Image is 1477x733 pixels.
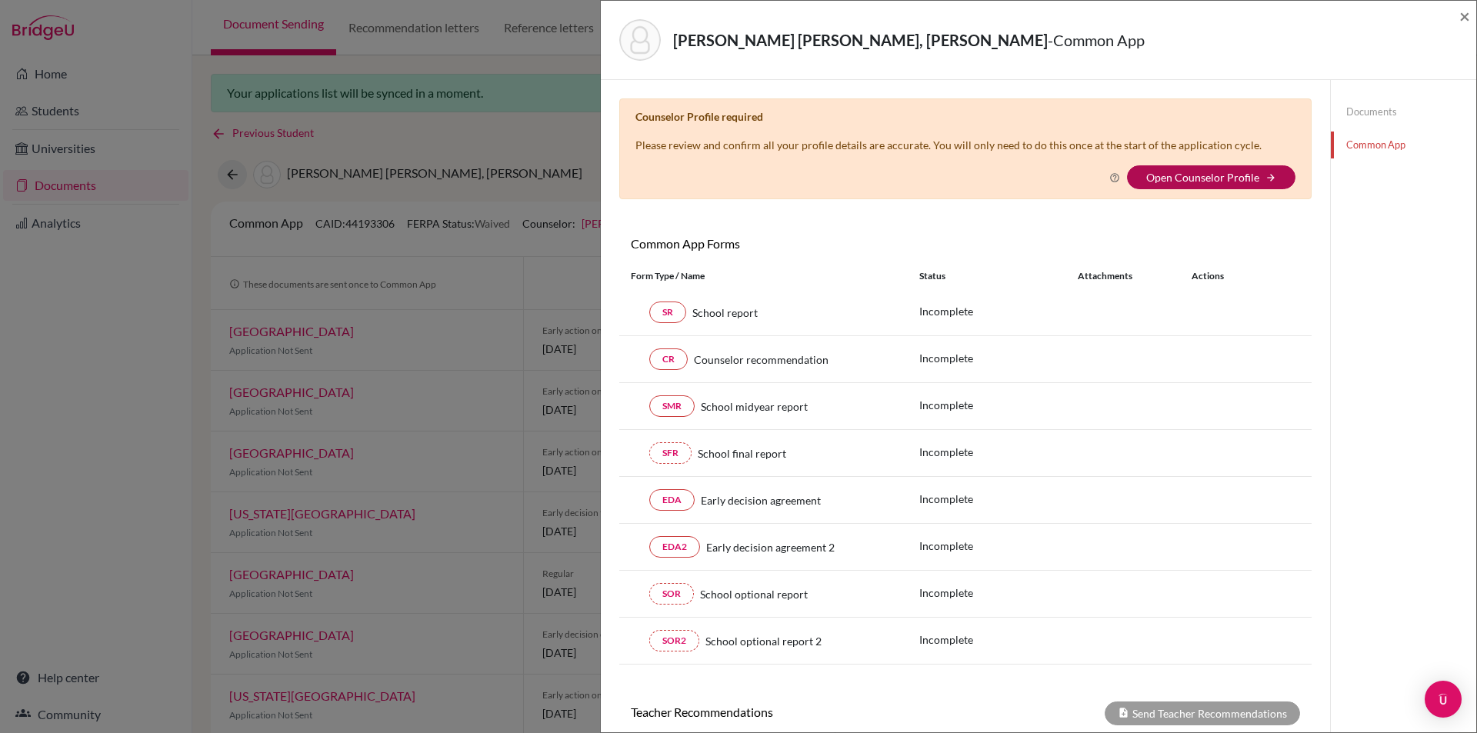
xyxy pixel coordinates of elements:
[635,137,1262,153] p: Please review and confirm all your profile details are accurate. You will only need to do this on...
[649,630,699,651] a: SOR2
[694,352,829,368] span: Counselor recommendation
[649,442,692,464] a: SFR
[649,395,695,417] a: SMR
[619,269,908,283] div: Form Type / Name
[919,538,1078,554] p: Incomplete
[649,489,695,511] a: EDA
[1078,269,1173,283] div: Attachments
[649,536,700,558] a: EDA2
[919,350,1078,366] p: Incomplete
[1105,701,1300,725] div: Send Teacher Recommendations
[706,539,835,555] span: Early decision agreement 2
[1331,132,1476,158] a: Common App
[619,236,965,251] h6: Common App Forms
[649,348,688,370] a: CR
[919,397,1078,413] p: Incomplete
[1127,165,1295,189] button: Open Counselor Profilearrow_forward
[1459,7,1470,25] button: Close
[673,31,1048,49] strong: [PERSON_NAME] [PERSON_NAME], [PERSON_NAME]
[705,633,822,649] span: School optional report 2
[692,305,758,321] span: School report
[1425,681,1462,718] div: Open Intercom Messenger
[1265,172,1276,183] i: arrow_forward
[919,491,1078,507] p: Incomplete
[698,445,786,461] span: School final report
[919,444,1078,460] p: Incomplete
[619,705,965,719] h6: Teacher Recommendations
[1048,31,1145,49] span: - Common App
[700,586,808,602] span: School optional report
[649,302,686,323] a: SR
[1459,5,1470,27] span: ×
[919,585,1078,601] p: Incomplete
[701,492,821,508] span: Early decision agreement
[701,398,808,415] span: School midyear report
[635,110,763,123] b: Counselor Profile required
[1331,98,1476,125] a: Documents
[1173,269,1269,283] div: Actions
[919,269,1078,283] div: Status
[919,303,1078,319] p: Incomplete
[649,583,694,605] a: SOR
[1146,171,1259,184] a: Open Counselor Profile
[919,631,1078,648] p: Incomplete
